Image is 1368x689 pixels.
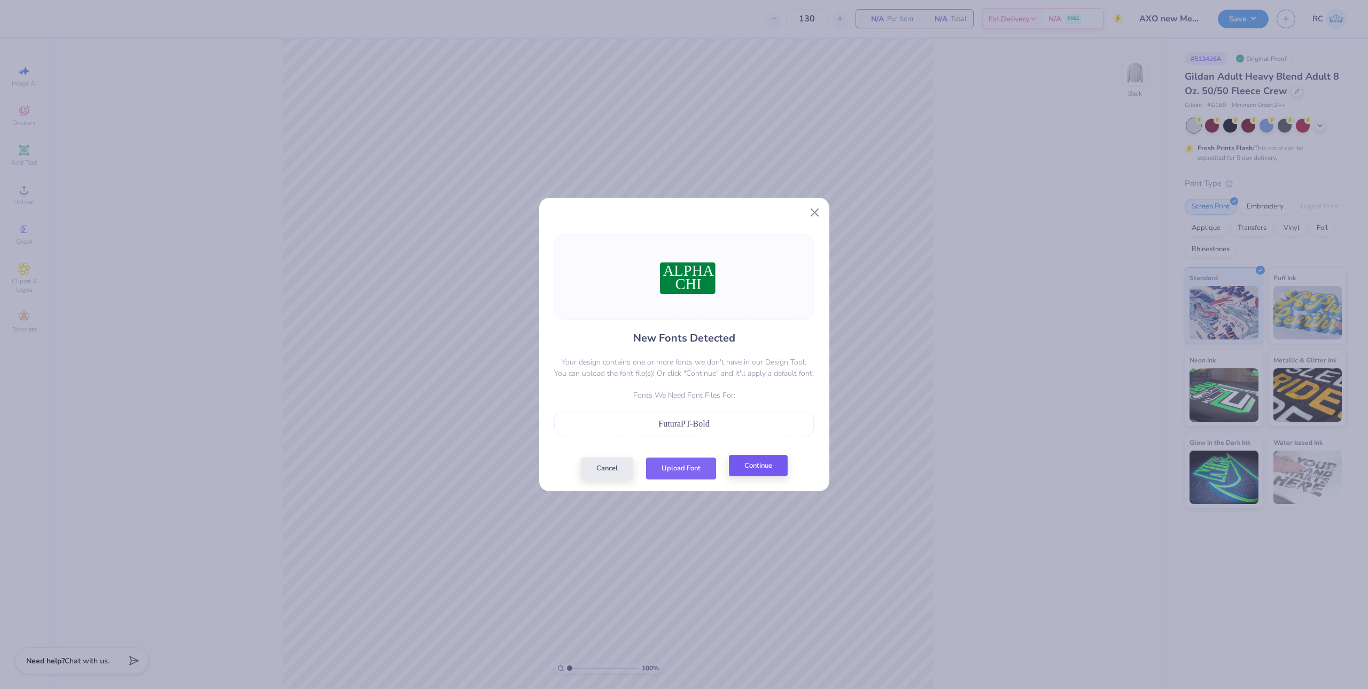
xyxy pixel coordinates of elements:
[658,419,709,428] span: FuturaPT-Bold
[729,455,788,477] button: Continue
[581,458,633,479] button: Cancel
[554,390,814,401] p: Fonts We Need Font Files For:
[633,330,735,346] h4: New Fonts Detected
[554,357,814,379] p: Your design contains one or more fonts we don't have in our Design Tool. You can upload the font ...
[804,203,825,223] button: Close
[646,458,716,479] button: Upload Font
